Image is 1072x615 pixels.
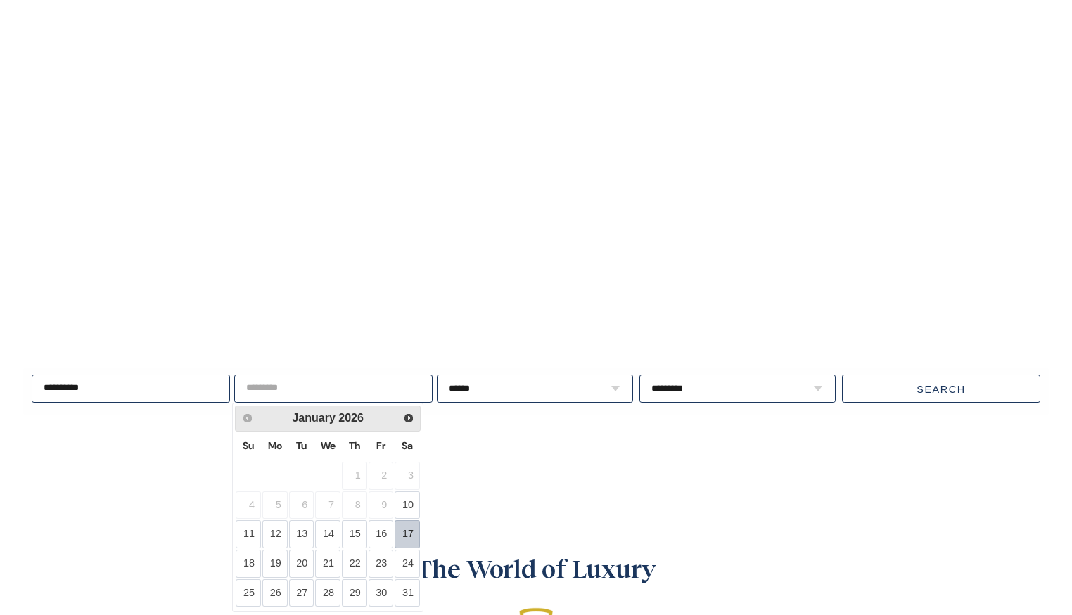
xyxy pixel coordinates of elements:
a: 27 [289,579,314,607]
span: Tuesday [296,439,307,452]
a: 18 [236,550,261,578]
nav: Main Menu [799,4,1052,60]
a: Owner Portal [966,4,1051,60]
span: Next [403,413,414,424]
a: 13 [289,520,314,548]
a: 30 [369,579,394,607]
span: Saturday [402,439,413,452]
a: 22 [342,550,367,578]
span: Live well, travel often. [30,320,338,355]
a: 10 [395,491,420,519]
a: 26 [262,579,288,607]
a: 14 [315,520,340,548]
img: Elite Destination Homes Logo [32,21,158,48]
a: 11 [236,520,261,548]
a: 12 [262,520,288,548]
span: Owner Portal [966,27,1051,37]
span: Wednesday [321,439,336,452]
span: Sunday [243,439,254,452]
a: 20 [289,550,314,578]
a: Next [398,408,419,428]
span: The Homes [799,27,860,37]
a: 21 [315,550,340,578]
a: 16 [369,520,394,548]
span: 2026 [338,412,364,424]
a: 23 [369,550,394,578]
a: About Us [886,4,955,60]
a: 19 [262,550,288,578]
span: Monday [268,439,282,452]
span: About Us [886,27,940,37]
a: 15 [342,520,367,548]
a: 24 [395,550,420,578]
p: The World of Luxury [263,549,808,587]
button: Search [842,375,1040,403]
span: Friday [376,439,385,452]
a: 31 [395,579,420,607]
span: January [292,412,335,424]
a: 17 [395,520,420,548]
a: 29 [342,579,367,607]
a: The Homes [799,4,874,60]
a: 25 [236,579,261,607]
span: Thursday [349,439,360,452]
a: 28 [315,579,340,607]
